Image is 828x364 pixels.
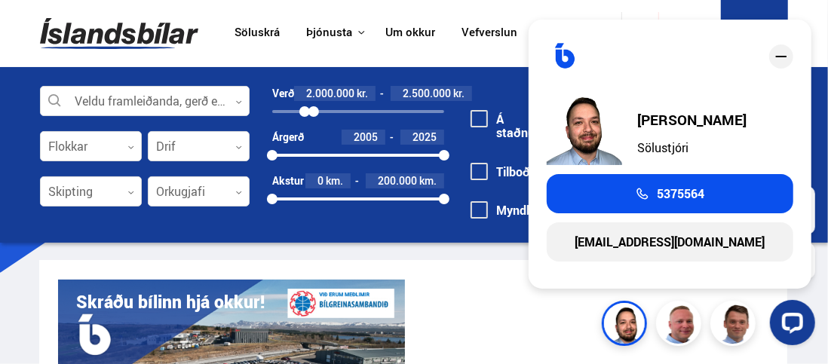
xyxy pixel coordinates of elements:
img: nhp88E3Fdnt1Opn2.png [547,90,622,165]
button: Send a message [174,90,198,115]
label: Myndband [471,203,554,217]
div: Árgerð [272,131,304,143]
span: 2.500.000 [403,86,451,100]
img: nhp88E3Fdnt1Opn2.png [604,303,649,348]
div: Akstur [272,175,304,187]
div: Verð [272,87,294,99]
label: Á staðnum [471,112,546,140]
a: Söluskrá [235,26,280,41]
span: 2025 [412,130,437,144]
a: 5375564 [547,174,793,213]
span: km. [419,175,437,187]
span: 200.000 [378,173,417,188]
label: Tilboð [471,165,531,179]
button: is [554,11,621,56]
span: Velkomin/n aftur, láttu okkur vita ef þig vantar aðstoð. [26,37,176,63]
h1: Skráðu bílinn hjá okkur! [76,292,265,312]
button: Opna LiveChat spjallviðmót [159,141,204,186]
div: Sölustjóri [637,141,747,154]
span: 2005 [354,130,378,144]
a: Vefverslun [462,26,517,41]
span: km. [326,175,343,187]
div: [PERSON_NAME] [637,112,747,127]
span: 0 [317,173,324,188]
div: close [769,44,793,69]
span: 5375564 [658,187,705,200]
a: [EMAIL_ADDRESS][DOMAIN_NAME] [547,222,793,262]
span: 2.000.000 [306,86,354,100]
img: G0Ugv5HjCgRt.svg [40,9,198,58]
a: Um okkur [385,26,435,41]
input: Skrifaðu skilaboðin hér inn og ýttu á Enter til að senda [23,84,204,121]
span: kr. [357,87,368,99]
button: Þjónusta [306,26,352,40]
